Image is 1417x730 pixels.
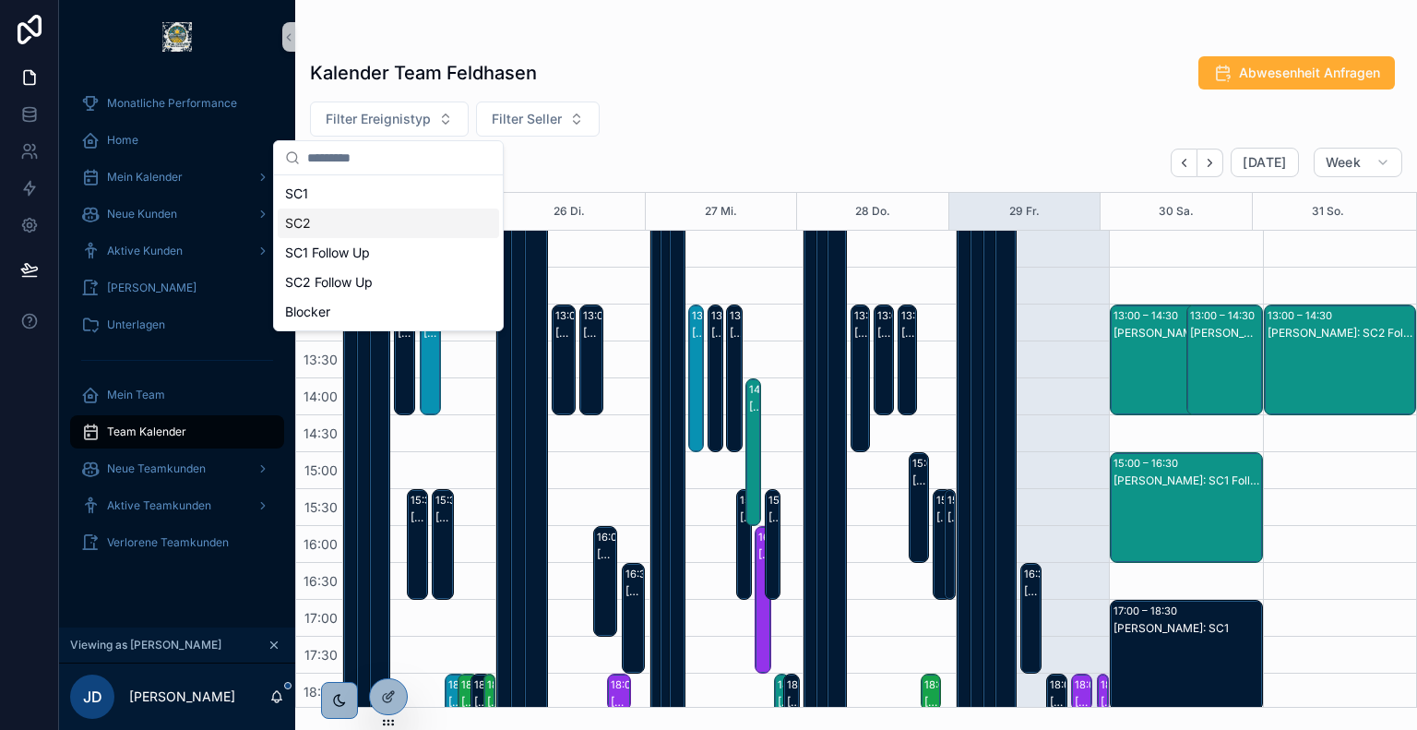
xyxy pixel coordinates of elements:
[877,306,947,325] div: 13:00 – 14:30
[299,389,342,404] span: 14:00
[1111,601,1261,710] div: 17:00 – 18:30[PERSON_NAME]: SC1
[947,491,1016,509] div: 15:30 – 17:00
[1101,695,1108,710] div: [PERSON_NAME]: SC1 Follow Up
[484,675,495,710] div: 18:00 – 18:30[PERSON_NAME]: SC1 Follow Up
[1190,326,1261,341] div: [PERSON_NAME]: SC1 Follow Up
[705,193,737,230] button: 27 Mi.
[692,306,761,325] div: 13:00 – 15:00
[778,676,849,694] div: 18:00 – 20:00
[107,96,237,111] span: Monatliche Performance
[408,490,427,599] div: 15:30 – 17:00[PERSON_NAME]: SC1
[474,695,490,710] div: [PERSON_NAME]: SC1
[421,305,440,414] div: 13:00 – 14:30[PERSON_NAME]: SC1 Follow Up
[746,379,761,525] div: 14:00 – 16:00[PERSON_NAME]: SC2
[922,675,940,710] div: 18:00 – 18:30[PERSON_NAME]: SC1 Follow Up
[625,565,695,583] div: 16:30 – 18:00
[476,102,600,137] button: Select Button
[70,489,284,522] a: Aktive Teamkunden
[1113,473,1260,488] div: [PERSON_NAME]: SC1 Follow Up
[583,326,601,341] div: [PERSON_NAME]: SC1
[623,564,645,673] div: 16:30 – 18:00[PERSON_NAME]: SC1
[299,684,342,700] span: 18:00
[611,676,680,694] div: 18:00 – 18:30
[70,638,221,652] span: Viewing as [PERSON_NAME]
[107,535,229,550] span: Verlorene Teamkunden
[398,326,413,341] div: [PERSON_NAME]: SC1
[423,326,439,341] div: [PERSON_NAME]: SC1 Follow Up
[708,305,723,451] div: 13:00 – 15:00[PERSON_NAME]: Do not Book
[411,510,426,525] div: [PERSON_NAME]: SC1
[1187,305,1262,414] div: 13:00 – 14:30[PERSON_NAME]: SC1 Follow Up
[768,510,780,525] div: [PERSON_NAME]: SC1
[70,526,284,559] a: Verlorene Teamkunden
[1268,306,1337,325] div: 13:00 – 14:30
[692,326,703,341] div: [PERSON_NAME]: SC2
[1009,193,1040,230] div: 29 Fr.
[395,305,414,414] div: 13:00 – 14:30[PERSON_NAME]: SC1
[1239,64,1380,82] span: Abwesenheit Anfragen
[107,244,183,258] span: Aktive Kunden
[1159,193,1194,230] button: 30 Sa.
[554,193,585,230] button: 26 Di.
[107,207,177,221] span: Neue Kunden
[299,573,342,589] span: 16:30
[1265,305,1415,414] div: 13:00 – 14:30[PERSON_NAME]: SC2 Follow Up
[727,305,742,451] div: 13:00 – 15:00[PERSON_NAME]: SC2
[278,238,499,268] div: SC1 Follow Up
[107,133,138,148] span: Home
[936,510,951,525] div: [PERSON_NAME]: SC1
[1326,154,1361,171] span: Week
[274,175,503,330] div: Suggestions
[278,268,499,297] div: SC2 Follow Up
[70,197,284,231] a: Neue Kunden
[487,676,556,694] div: 18:00 – 18:30
[1111,453,1261,562] div: 15:00 – 16:30[PERSON_NAME]: SC1 Follow Up
[1314,148,1402,177] button: Week
[70,161,284,194] a: Mein Kalender
[435,491,504,509] div: 15:30 – 17:00
[1098,675,1109,710] div: 18:00 – 18:30[PERSON_NAME]: SC1 Follow Up
[689,305,704,451] div: 13:00 – 15:00[PERSON_NAME]: SC2
[758,547,769,562] div: [PERSON_NAME]: SC2
[583,306,652,325] div: 13:00 – 14:30
[448,676,519,694] div: 18:00 – 20:00
[1312,193,1344,230] div: 31 So.
[299,425,342,441] span: 14:30
[711,306,780,325] div: 13:00 – 15:00
[70,271,284,305] a: [PERSON_NAME]
[474,676,543,694] div: 18:00 – 19:30
[597,547,615,562] div: [PERSON_NAME]: SC1
[875,305,893,414] div: 13:00 – 14:30[PERSON_NAME]: SC1
[597,528,665,546] div: 16:00 – 17:30
[737,490,752,599] div: 15:30 – 17:00[PERSON_NAME]: SC1
[299,536,342,552] span: 16:00
[83,686,102,708] span: JD
[608,675,630,710] div: 18:00 – 18:30[PERSON_NAME]: SC1 Follow Up
[487,695,494,710] div: [PERSON_NAME]: SC1 Follow Up
[901,306,970,325] div: 13:00 – 14:30
[854,306,923,325] div: 13:00 – 15:00
[934,490,952,599] div: 15:30 – 17:00[PERSON_NAME]: SC1
[278,297,499,327] div: Blocker
[851,305,870,451] div: 13:00 – 15:00[PERSON_NAME]: Do not Book
[768,491,837,509] div: 15:30 – 17:00
[448,695,464,710] div: [PERSON_NAME]: SC2
[899,305,917,414] div: 13:00 – 14:30[PERSON_NAME]: SC1
[1113,602,1182,620] div: 17:00 – 18:30
[1024,584,1040,599] div: [PERSON_NAME]: SC1
[749,400,760,414] div: [PERSON_NAME]: SC2
[924,676,994,694] div: 18:00 – 18:30
[877,326,892,341] div: [PERSON_NAME]: SC1
[433,490,452,599] div: 15:30 – 17:00[PERSON_NAME]: SC1
[310,102,469,137] button: Select Button
[107,425,186,439] span: Team Kalender
[611,695,629,710] div: [PERSON_NAME]: SC1 Follow Up
[1268,326,1414,341] div: [PERSON_NAME]: SC2 Follow Up
[300,499,342,515] span: 15:30
[1075,695,1090,710] div: [PERSON_NAME]: SC2 Follow Up
[1050,676,1119,694] div: 18:00 – 19:30
[787,695,798,710] div: [PERSON_NAME]: SC1
[912,454,982,473] div: 15:00 – 16:30
[855,193,890,230] button: 28 Do.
